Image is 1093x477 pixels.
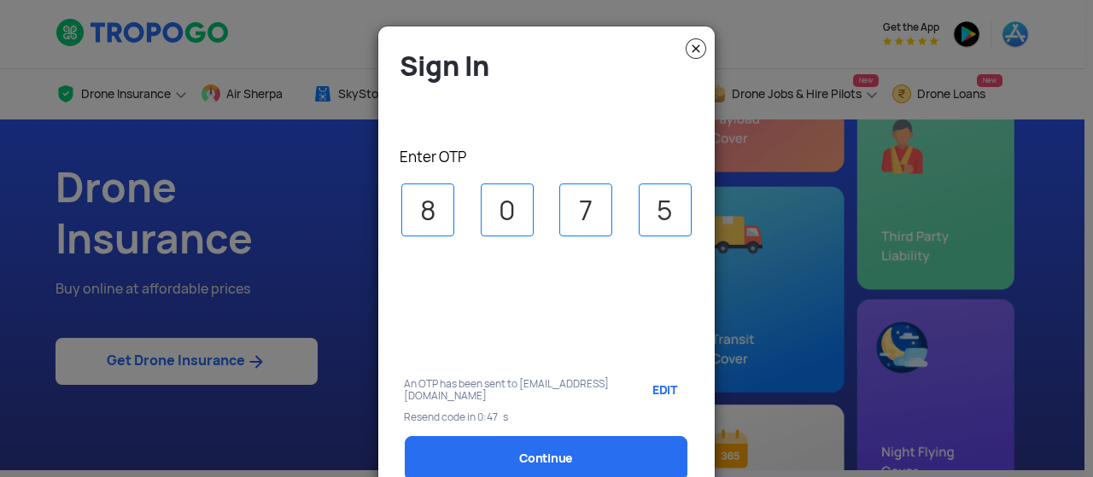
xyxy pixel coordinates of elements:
[686,38,706,59] img: close
[404,411,689,423] p: Resend code in 0:47 s
[400,148,702,166] p: Enter OTP
[639,183,692,236] input: -
[400,49,702,84] h4: Sign In
[404,378,610,402] p: An OTP has been sent to [EMAIL_ADDRESS][DOMAIN_NAME]
[401,183,454,236] input: -
[481,183,534,236] input: -
[636,369,688,411] a: EDIT
[559,183,612,236] input: -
